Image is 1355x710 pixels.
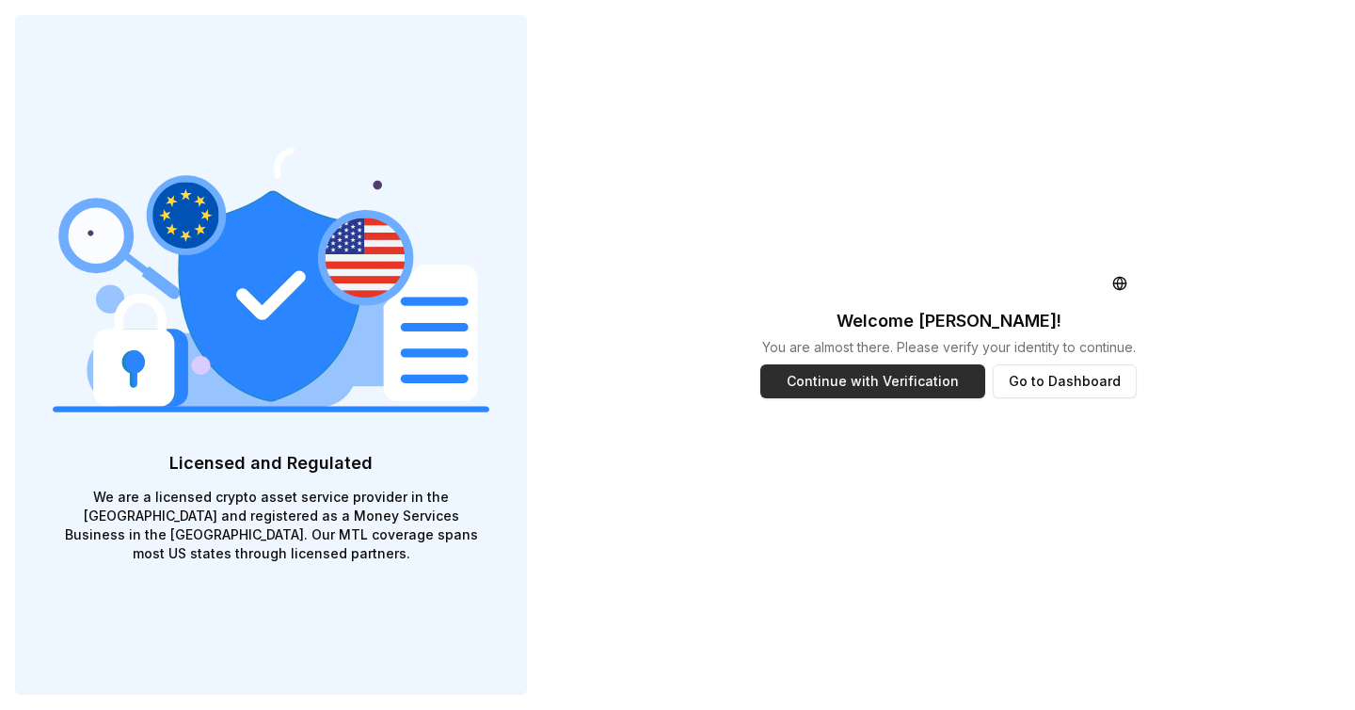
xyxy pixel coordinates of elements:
button: Go to Dashboard [993,364,1137,398]
p: Licensed and Regulated [53,450,489,476]
p: We are a licensed crypto asset service provider in the [GEOGRAPHIC_DATA] and registered as a Mone... [53,488,489,563]
p: Welcome [PERSON_NAME] ! [837,308,1061,334]
p: You are almost there. Please verify your identity to continue. [762,338,1136,357]
button: Continue with Verification [760,364,985,398]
